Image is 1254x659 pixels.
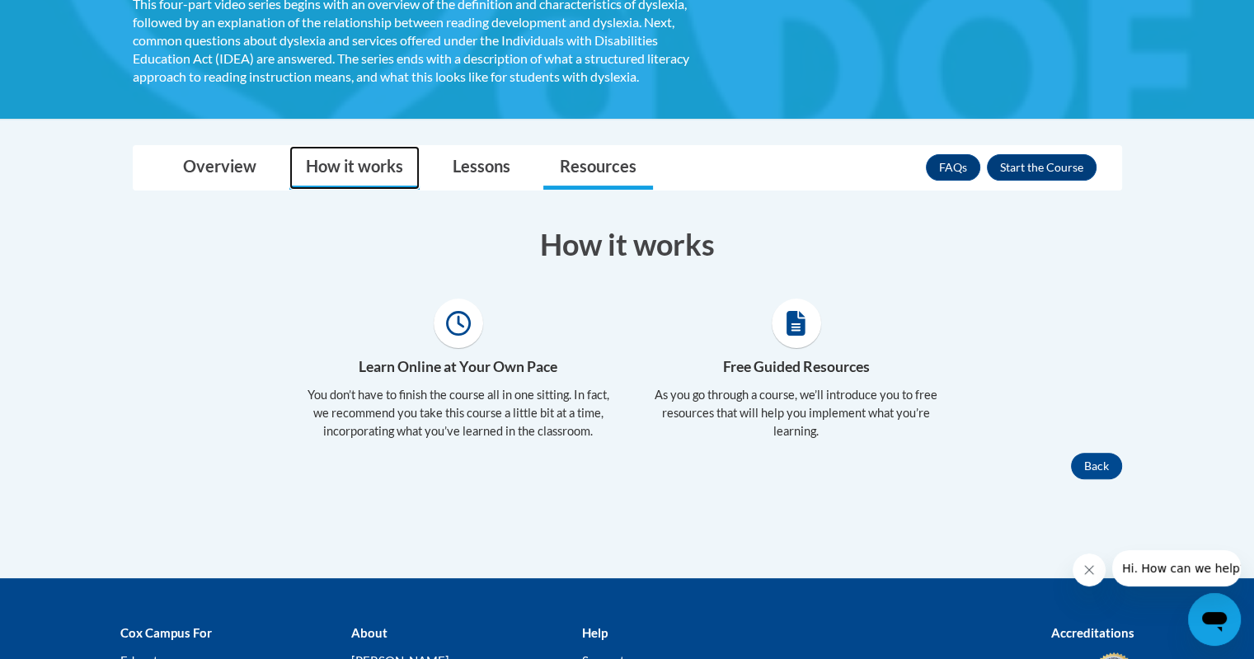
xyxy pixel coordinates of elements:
[133,224,1122,265] h3: How it works
[640,386,953,440] p: As you go through a course, we’ll introduce you to free resources that will help you implement wh...
[581,625,607,640] b: Help
[1188,593,1241,646] iframe: Button to launch messaging window
[1051,625,1134,640] b: Accreditations
[926,154,980,181] a: FAQs
[1073,553,1106,586] iframe: Close message
[289,146,420,190] a: How it works
[543,146,653,190] a: Resources
[350,625,387,640] b: About
[120,625,212,640] b: Cox Campus For
[302,386,615,440] p: You don’t have to finish the course all in one sitting. In fact, we recommend you take this cours...
[1112,550,1241,586] iframe: Message from company
[302,356,615,378] h4: Learn Online at Your Own Pace
[987,154,1097,181] button: Enroll
[1071,453,1122,479] button: Back
[167,146,273,190] a: Overview
[10,12,134,25] span: Hi. How can we help?
[640,356,953,378] h4: Free Guided Resources
[436,146,527,190] a: Lessons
